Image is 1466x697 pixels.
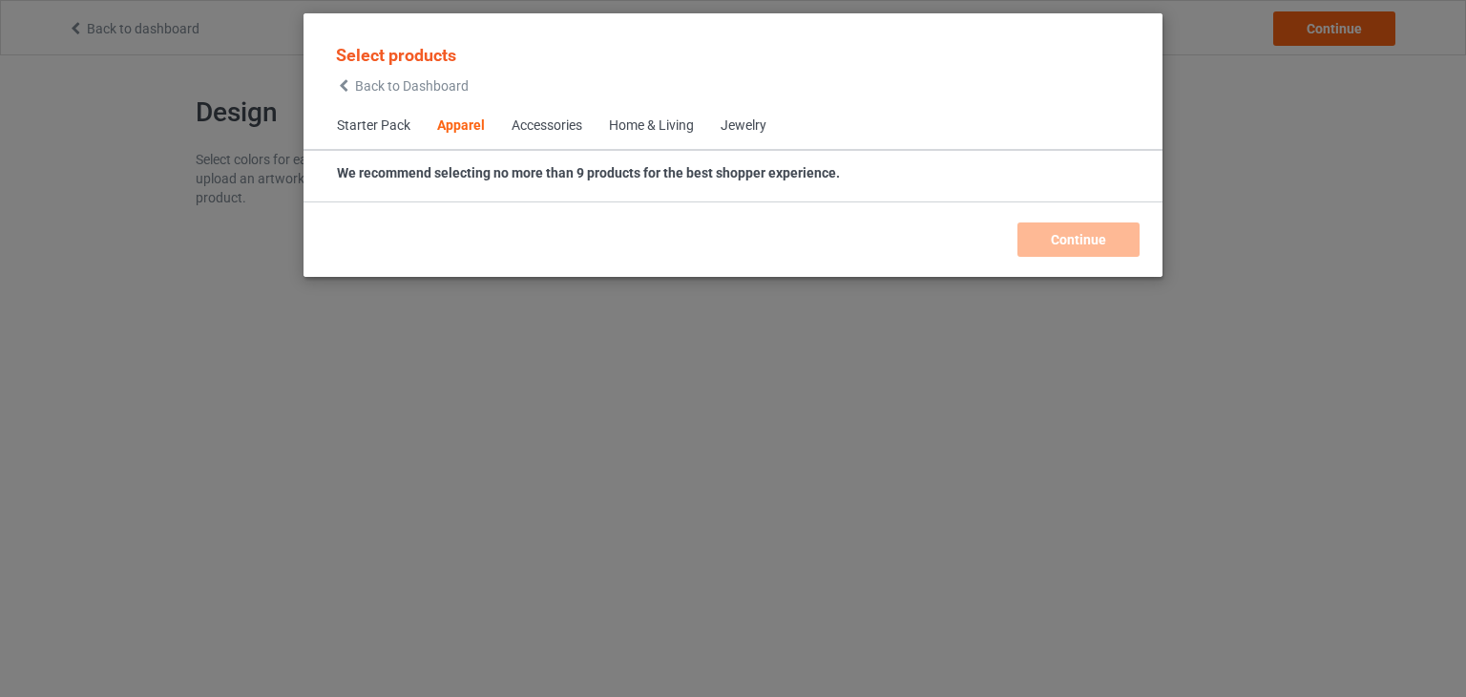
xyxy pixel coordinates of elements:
div: Home & Living [609,116,694,136]
span: Starter Pack [324,103,424,149]
div: Accessories [512,116,582,136]
strong: We recommend selecting no more than 9 products for the best shopper experience. [337,165,840,180]
div: Apparel [437,116,485,136]
span: Select products [336,45,456,65]
span: Back to Dashboard [355,78,469,94]
div: Jewelry [721,116,766,136]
